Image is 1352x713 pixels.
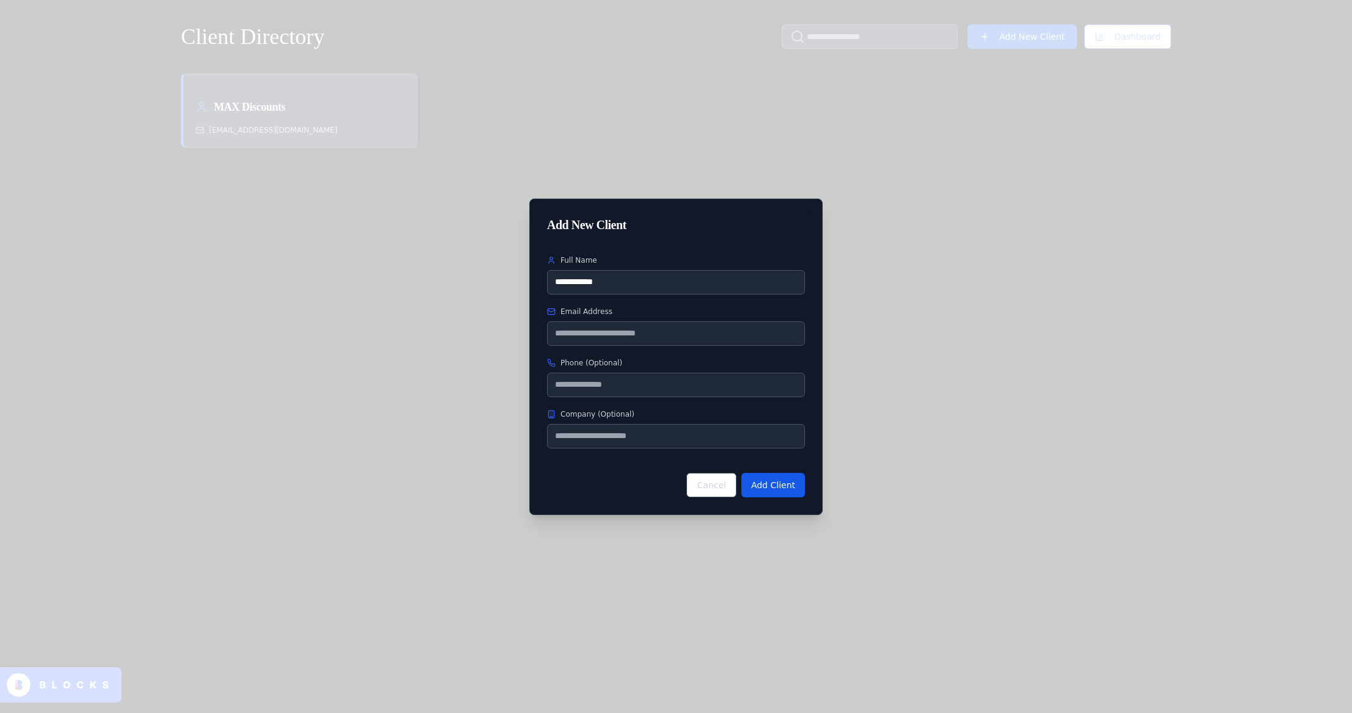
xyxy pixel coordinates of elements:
[547,307,805,316] label: Email Address
[741,473,805,497] button: Add Client
[547,216,805,233] h2: Add New Client
[686,473,736,497] button: Cancel
[547,255,805,265] label: Full Name
[547,358,805,368] label: Phone (Optional)
[547,409,805,419] label: Company (Optional)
